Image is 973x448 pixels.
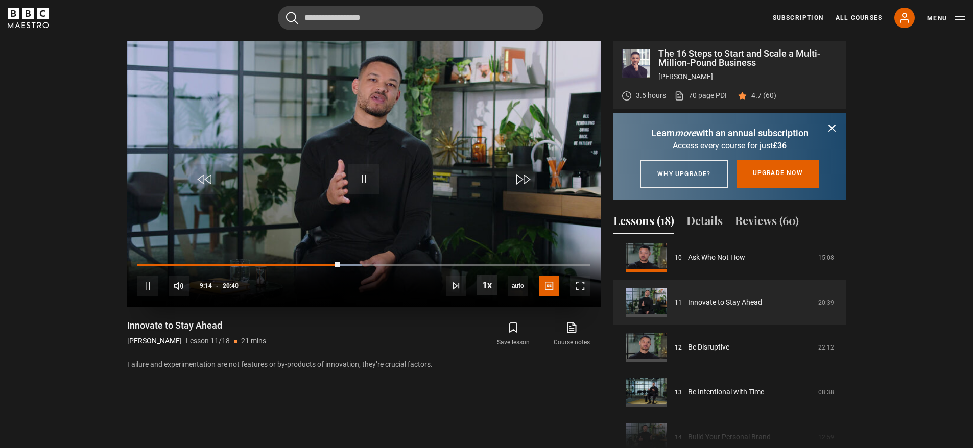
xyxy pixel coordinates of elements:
[477,275,497,295] button: Playback Rate
[223,277,239,295] span: 20:40
[640,160,728,188] a: Why upgrade?
[927,13,965,23] button: Toggle navigation
[508,276,528,296] span: auto
[127,359,601,370] p: Failure and experimentation are not features or by-products of innovation, they’re crucial factors.
[636,90,666,101] p: 3.5 hours
[127,336,182,346] p: [PERSON_NAME]
[186,336,230,346] p: Lesson 11/18
[508,276,528,296] div: Current quality: 1080p
[688,252,745,263] a: Ask Who Not How
[658,49,838,67] p: The 16 Steps to Start and Scale a Multi-Million-Pound Business
[674,90,729,101] a: 70 page PDF
[688,387,764,397] a: Be Intentional with Time
[216,282,219,289] span: -
[484,319,542,349] button: Save lesson
[539,276,559,296] button: Captions
[658,71,838,82] p: [PERSON_NAME]
[278,6,543,30] input: Search
[8,8,49,28] svg: BBC Maestro
[241,336,266,346] p: 21 mins
[446,276,466,296] button: Next Lesson
[836,13,882,22] a: All Courses
[137,276,158,296] button: Pause
[773,141,787,151] span: £36
[613,212,674,234] button: Lessons (18)
[688,342,729,353] a: Be Disruptive
[127,319,266,332] h1: Innovate to Stay Ahead
[735,212,799,234] button: Reviews (60)
[675,128,696,138] i: more
[127,41,601,307] video-js: Video Player
[200,277,212,295] span: 9:14
[773,13,823,22] a: Subscription
[751,90,776,101] p: 4.7 (60)
[137,264,590,266] div: Progress Bar
[737,160,819,188] a: Upgrade now
[542,319,601,349] a: Course notes
[626,126,834,140] p: Learn with an annual subscription
[570,276,590,296] button: Fullscreen
[169,276,189,296] button: Mute
[626,140,834,152] p: Access every course for just
[686,212,723,234] button: Details
[688,297,762,308] a: Innovate to Stay Ahead
[286,12,298,24] button: Submit the search query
